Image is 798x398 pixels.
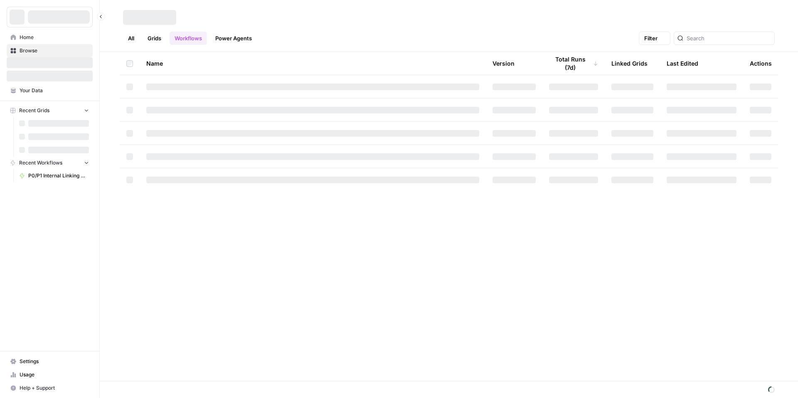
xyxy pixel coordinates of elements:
[28,172,89,179] span: P0/P1 Internal Linking Workflow
[7,157,93,169] button: Recent Workflows
[15,169,93,182] a: P0/P1 Internal Linking Workflow
[19,107,49,114] span: Recent Grids
[7,381,93,395] button: Help + Support
[20,34,89,41] span: Home
[20,371,89,378] span: Usage
[210,32,257,45] a: Power Agents
[750,52,772,75] div: Actions
[20,87,89,94] span: Your Data
[20,358,89,365] span: Settings
[170,32,207,45] a: Workflows
[644,34,658,42] span: Filter
[123,32,139,45] a: All
[7,104,93,117] button: Recent Grids
[549,52,598,75] div: Total Runs (7d)
[7,368,93,381] a: Usage
[687,34,771,42] input: Search
[639,32,670,45] button: Filter
[146,52,479,75] div: Name
[7,355,93,368] a: Settings
[667,52,698,75] div: Last Edited
[493,52,515,75] div: Version
[143,32,166,45] a: Grids
[19,159,62,167] span: Recent Workflows
[20,384,89,392] span: Help + Support
[611,52,648,75] div: Linked Grids
[7,84,93,97] a: Your Data
[20,47,89,54] span: Browse
[7,31,93,44] a: Home
[7,44,93,57] a: Browse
